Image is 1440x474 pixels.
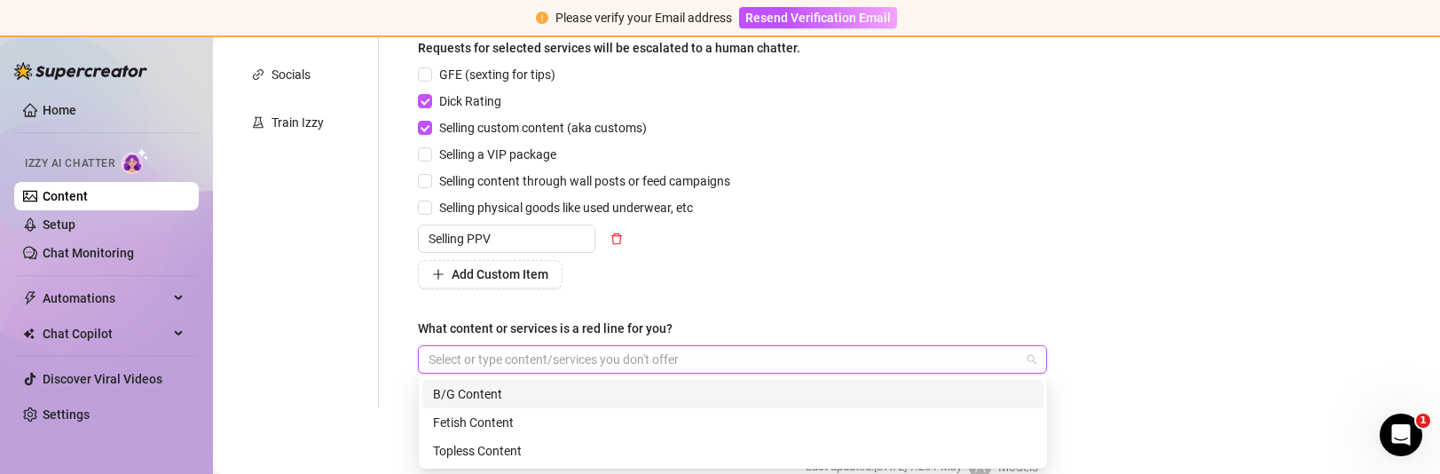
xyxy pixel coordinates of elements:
[43,103,76,117] a: Home
[745,11,891,25] span: Resend Verification Email
[252,116,264,129] span: experiment
[418,319,673,338] div: What content or services is a red line for you?
[25,155,114,172] span: Izzy AI Chatter
[536,12,548,24] span: exclamation-circle
[418,225,595,253] input: Enter custom item
[610,233,623,245] span: delete
[252,68,264,81] span: link
[452,267,548,281] span: Add Custom Item
[422,437,1043,465] div: Topless Content
[418,2,800,55] span: What services do you offer to fans? Requests for services not selected will be declined by the ag...
[433,384,1033,404] div: B/G Content
[422,408,1043,437] div: Fetish Content
[271,65,311,84] div: Socials
[418,319,685,338] label: What content or services is a red line for you?
[43,284,169,312] span: Automations
[432,145,563,164] span: Selling a VIP package
[43,372,162,386] a: Discover Viral Videos
[418,260,563,288] button: Add Custom Item
[43,217,75,232] a: Setup
[43,189,88,203] a: Content
[739,7,897,28] button: Resend Verification Email
[14,62,147,80] img: logo-BBDzfeDw.svg
[429,349,432,370] input: What content or services is a red line for you?
[271,113,324,132] div: Train Izzy
[432,268,445,280] span: plus
[433,413,1033,432] div: Fetish Content
[43,407,90,422] a: Settings
[1380,414,1422,456] iframe: Intercom live chat
[432,65,563,84] span: GFE (sexting for tips)
[432,171,737,191] span: Selling content through wall posts or feed campaigns
[1416,414,1430,428] span: 1
[23,291,37,305] span: thunderbolt
[432,198,700,217] span: Selling physical goods like used underwear, etc
[422,380,1043,408] div: B/G Content
[43,246,134,260] a: Chat Monitoring
[23,328,35,340] img: Chat Copilot
[432,91,508,111] span: Dick Rating
[555,8,732,28] div: Please verify your Email address
[122,148,149,174] img: AI Chatter
[43,320,169,348] span: Chat Copilot
[432,118,654,138] span: Selling custom content (aka customs)
[433,441,1033,461] div: Topless Content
